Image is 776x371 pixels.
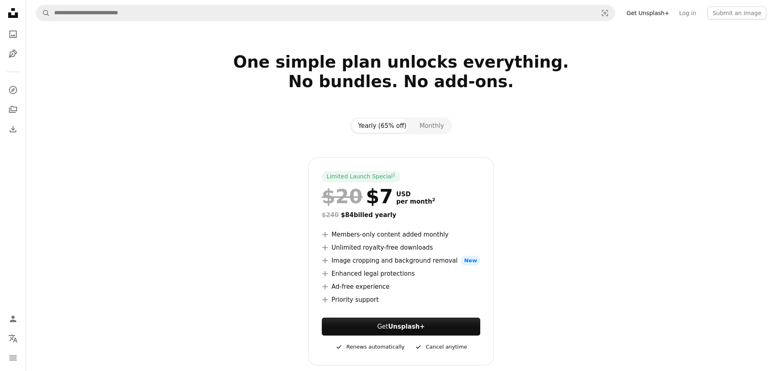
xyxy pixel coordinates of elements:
span: $20 [322,186,363,207]
a: Download History [5,121,21,137]
div: Renews automatically [335,342,404,352]
a: Explore [5,82,21,98]
li: Priority support [322,295,480,305]
strong: Unsplash+ [388,323,425,330]
a: Log in / Sign up [5,311,21,327]
li: Members-only content added monthly [322,230,480,239]
a: 1 [391,173,397,181]
button: Monthly [413,119,451,133]
a: Home — Unsplash [5,5,21,23]
button: Submit an image [708,7,766,20]
div: $7 [322,186,393,207]
div: $84 billed yearly [322,210,480,220]
li: Ad-free experience [322,282,480,292]
div: Limited Launch Special [322,171,400,182]
li: Enhanced legal protections [322,269,480,279]
sup: 2 [432,197,435,202]
button: Menu [5,350,21,366]
button: Language [5,330,21,347]
button: Search Unsplash [36,5,50,21]
div: Cancel anytime [414,342,467,352]
a: Photos [5,26,21,42]
h2: One simple plan unlocks everything. No bundles. No add-ons. [137,52,665,111]
button: Visual search [595,5,615,21]
a: 2 [431,198,437,205]
button: GetUnsplash+ [322,318,480,336]
sup: 1 [393,172,396,177]
span: per month [396,198,435,205]
a: Collections [5,101,21,118]
a: Get Unsplash+ [622,7,674,20]
span: New [461,256,480,266]
a: Log in [674,7,701,20]
form: Find visuals sitewide [36,5,615,21]
button: Yearly (65% off) [352,119,413,133]
li: Unlimited royalty-free downloads [322,243,480,252]
a: Illustrations [5,46,21,62]
li: Image cropping and background removal [322,256,480,266]
span: USD [396,191,435,198]
span: $240 [322,211,339,219]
